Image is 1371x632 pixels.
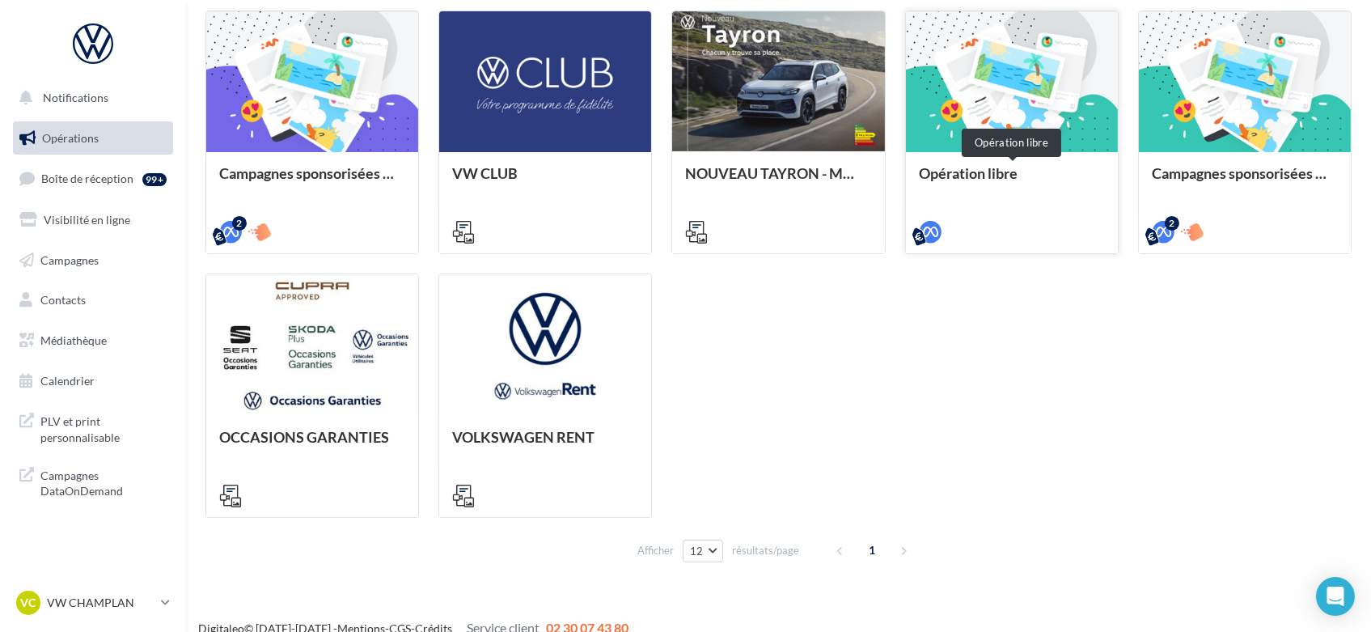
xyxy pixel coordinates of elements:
span: Calendrier [40,374,95,388]
span: Campagnes DataOnDemand [40,464,167,499]
div: OCCASIONS GARANTIES [219,429,405,461]
div: VOLKSWAGEN RENT [452,429,638,461]
div: Opération libre [962,129,1061,157]
a: Contacts [10,283,176,317]
span: 1 [859,537,885,563]
div: 2 [1165,216,1179,231]
span: Afficher [637,543,674,558]
a: Opérations [10,121,176,155]
div: Campagnes sponsorisées OPO [1152,165,1338,197]
span: Médiathèque [40,333,107,347]
span: Notifications [43,91,108,104]
span: VC [21,595,36,611]
div: 99+ [142,173,167,186]
span: PLV et print personnalisable [40,410,167,445]
a: VC VW CHAMPLAN [13,587,173,618]
a: Campagnes [10,244,176,278]
button: Notifications [10,81,170,115]
div: VW CLUB [452,165,638,197]
div: Opération libre [919,165,1105,197]
button: 12 [683,540,724,562]
div: 2 [232,216,247,231]
a: Campagnes DataOnDemand [10,458,176,506]
a: Calendrier [10,364,176,398]
span: Opérations [42,131,99,145]
p: VW CHAMPLAN [47,595,154,611]
span: Visibilité en ligne [44,213,130,227]
a: Médiathèque [10,324,176,358]
span: Campagnes [40,252,99,266]
div: NOUVEAU TAYRON - MARS 2025 [685,165,871,197]
span: 12 [690,545,704,558]
div: Campagnes sponsorisées Les Instants VW Octobre [219,165,405,197]
a: Visibilité en ligne [10,203,176,237]
span: résultats/page [732,543,799,558]
span: Contacts [40,293,86,307]
div: Open Intercom Messenger [1316,577,1355,616]
span: Boîte de réception [41,172,133,185]
a: PLV et print personnalisable [10,404,176,452]
a: Boîte de réception99+ [10,161,176,196]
